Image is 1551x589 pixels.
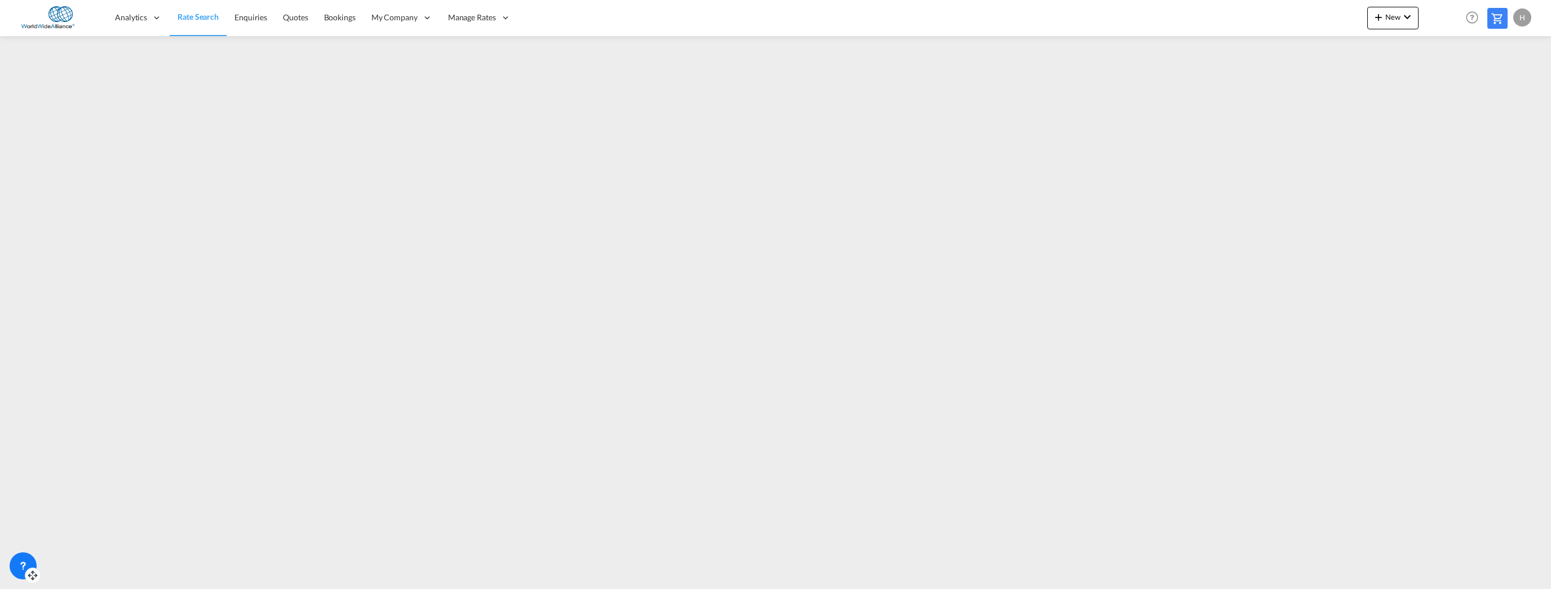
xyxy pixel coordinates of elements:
span: Rate Search [178,12,219,21]
md-icon: icon-chevron-down [1401,10,1414,24]
span: New [1372,12,1414,21]
md-icon: icon-plus 400-fg [1372,10,1385,24]
span: Analytics [115,12,147,23]
span: Enquiries [234,12,267,22]
div: H [1513,8,1531,27]
span: Help [1463,8,1482,27]
span: Manage Rates [448,12,496,23]
img: ccb731808cb111f0a964a961340171cb.png [17,5,93,30]
span: Quotes [283,12,308,22]
div: Help [1463,8,1487,28]
button: icon-plus 400-fgNewicon-chevron-down [1367,7,1419,29]
span: My Company [371,12,418,23]
span: Bookings [324,12,356,22]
